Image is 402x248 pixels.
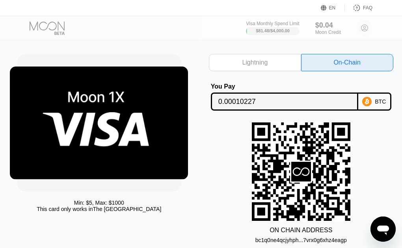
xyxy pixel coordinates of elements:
div: ON CHAIN ADDRESS [270,227,332,234]
div: You PayBTC [209,83,393,111]
div: Visa Monthly Spend Limit$81.48/$4,000.00 [246,21,299,35]
div: This card only works in The [GEOGRAPHIC_DATA] [37,206,161,212]
div: FAQ [363,5,372,11]
div: BTC [375,98,386,105]
div: Visa Monthly Spend Limit [246,21,299,26]
div: $81.48 / $4,000.00 [256,28,290,33]
div: EN [321,4,345,12]
div: On-Chain [301,54,393,71]
div: bc1q0ne4qcjyhph...7vrx0g6xhz4eagp [255,234,347,243]
div: Min: $ 5 , Max: $ 1000 [74,200,124,206]
div: On-Chain [333,59,360,67]
div: You Pay [211,83,358,90]
div: Lightning [242,59,268,67]
div: FAQ [345,4,372,12]
div: EN [329,5,336,11]
div: bc1q0ne4qcjyhph...7vrx0g6xhz4eagp [255,237,347,243]
div: Lightning [209,54,301,71]
iframe: Button to launch messaging window [370,217,396,242]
